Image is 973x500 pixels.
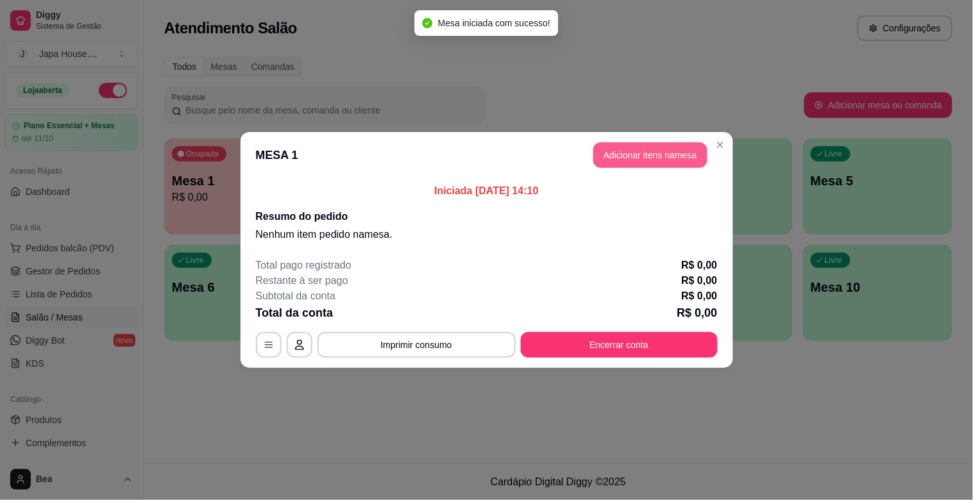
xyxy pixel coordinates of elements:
[593,142,707,168] button: Adicionar itens namesa
[681,288,717,304] p: R$ 0,00
[423,18,433,28] span: check-circle
[317,332,516,358] button: Imprimir consumo
[256,288,336,304] p: Subtotal da conta
[710,135,731,155] button: Close
[256,183,718,199] p: Iniciada [DATE] 14:10
[256,304,334,322] p: Total da conta
[681,273,717,288] p: R$ 0,00
[256,273,348,288] p: Restante à ser pago
[681,258,717,273] p: R$ 0,00
[256,209,718,224] h2: Resumo do pedido
[677,304,717,322] p: R$ 0,00
[256,227,718,242] p: Nenhum item pedido na mesa .
[241,132,733,178] header: MESA 1
[521,332,718,358] button: Encerrar conta
[438,18,550,28] span: Mesa iniciada com sucesso!
[256,258,351,273] p: Total pago registrado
